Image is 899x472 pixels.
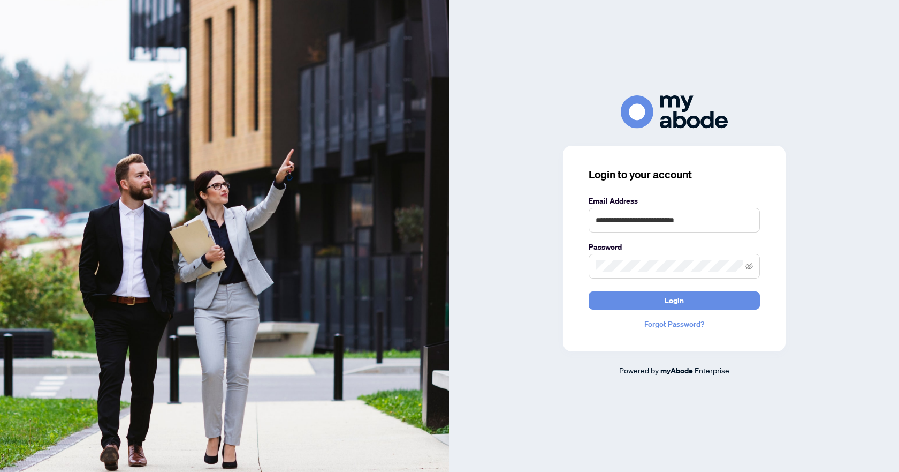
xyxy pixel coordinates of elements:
[589,291,760,310] button: Login
[589,195,760,207] label: Email Address
[589,318,760,330] a: Forgot Password?
[745,263,753,270] span: eye-invisible
[619,365,659,375] span: Powered by
[660,365,693,377] a: myAbode
[695,365,729,375] span: Enterprise
[665,292,684,309] span: Login
[589,241,760,253] label: Password
[621,95,728,128] img: ma-logo
[589,167,760,182] h3: Login to your account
